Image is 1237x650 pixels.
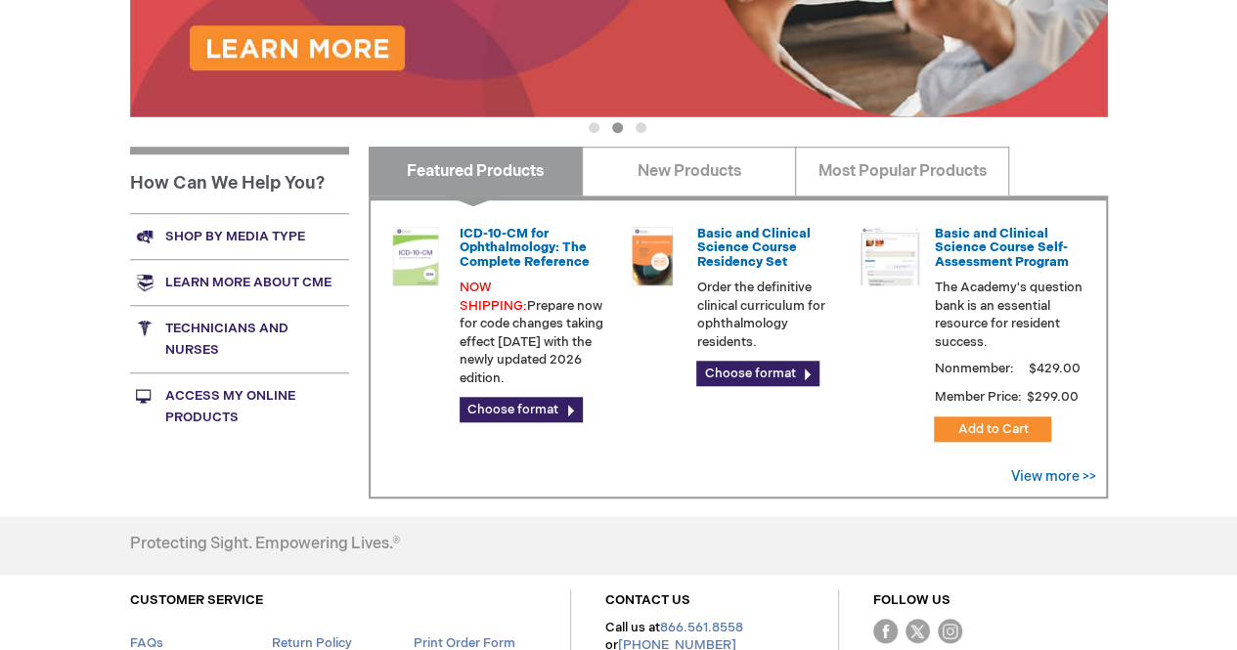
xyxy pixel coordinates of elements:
span: $429.00 [1025,361,1082,376]
a: Technicians and nurses [130,305,349,372]
h1: How Can We Help You? [130,147,349,213]
a: View more >> [1011,468,1096,485]
img: Facebook [873,619,898,643]
p: Prepare now for code changes taking effect [DATE] with the newly updated 2026 edition. [460,279,608,387]
span: $299.00 [1024,389,1081,405]
a: CUSTOMER SERVICE [130,592,263,608]
button: 1 of 3 [589,122,599,133]
img: instagram [938,619,962,643]
img: Twitter [906,619,930,643]
p: The Academy's question bank is an essential resource for resident success. [934,279,1082,351]
button: Add to Cart [934,416,1051,442]
a: Basic and Clinical Science Course Self-Assessment Program [934,226,1068,270]
p: Order the definitive clinical curriculum for ophthalmology residents. [696,279,845,351]
img: bcscself_20.jpg [861,227,919,285]
a: 866.561.8558 [660,620,743,635]
a: FOLLOW US [873,592,950,608]
strong: Nonmember: [934,357,1013,381]
a: CONTACT US [605,592,690,608]
button: 3 of 3 [636,122,646,133]
a: Choose format [696,361,819,386]
a: Most Popular Products [795,147,1009,195]
a: New Products [582,147,796,195]
a: Shop by media type [130,213,349,259]
a: Access My Online Products [130,372,349,440]
a: Featured Products [369,147,583,195]
img: 02850963u_47.png [623,227,682,285]
a: Learn more about CME [130,259,349,305]
span: Add to Cart [957,421,1028,437]
button: 2 of 3 [612,122,623,133]
strong: Member Price: [934,389,1021,405]
a: ICD-10-CM for Ophthalmology: The Complete Reference [460,226,590,270]
a: Basic and Clinical Science Course Residency Set [696,226,810,270]
a: Choose format [460,397,583,422]
font: NOW SHIPPING: [460,280,527,314]
h4: Protecting Sight. Empowering Lives.® [130,536,400,553]
img: 0120008u_42.png [386,227,445,285]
